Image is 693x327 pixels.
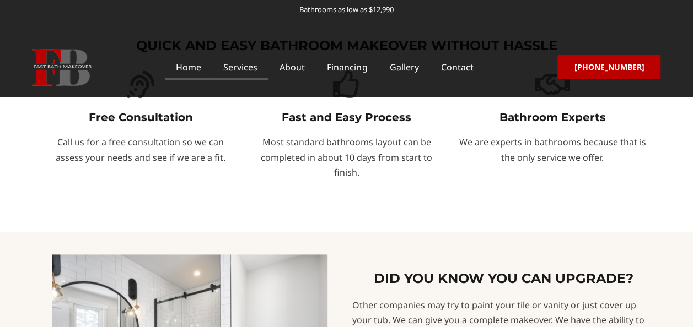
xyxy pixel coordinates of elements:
a: Home [165,54,212,80]
p: Call us for a free consultation so we can assess your needs and see if we are a fit. [44,135,238,165]
p: Most standard bathrooms layout can be completed in about 10 days from start to finish. [249,135,444,180]
a: [PHONE_NUMBER] [557,55,660,79]
a: Services [212,54,268,80]
a: Fast and Easy Process [282,111,411,124]
h3: DID YOU KNOW YOU CAN UPGRADE? [352,270,656,287]
img: Fast Bath Makeover icon [32,49,92,86]
span: [PHONE_NUMBER] [574,63,644,71]
a: Bathroom Experts [499,111,605,124]
p: We are experts in bathrooms because that is the only service we offer. [455,135,649,165]
a: Free Consultation [89,111,193,124]
a: Financing [316,54,378,80]
a: Contact [429,54,484,80]
a: About [268,54,316,80]
a: Gallery [378,54,429,80]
